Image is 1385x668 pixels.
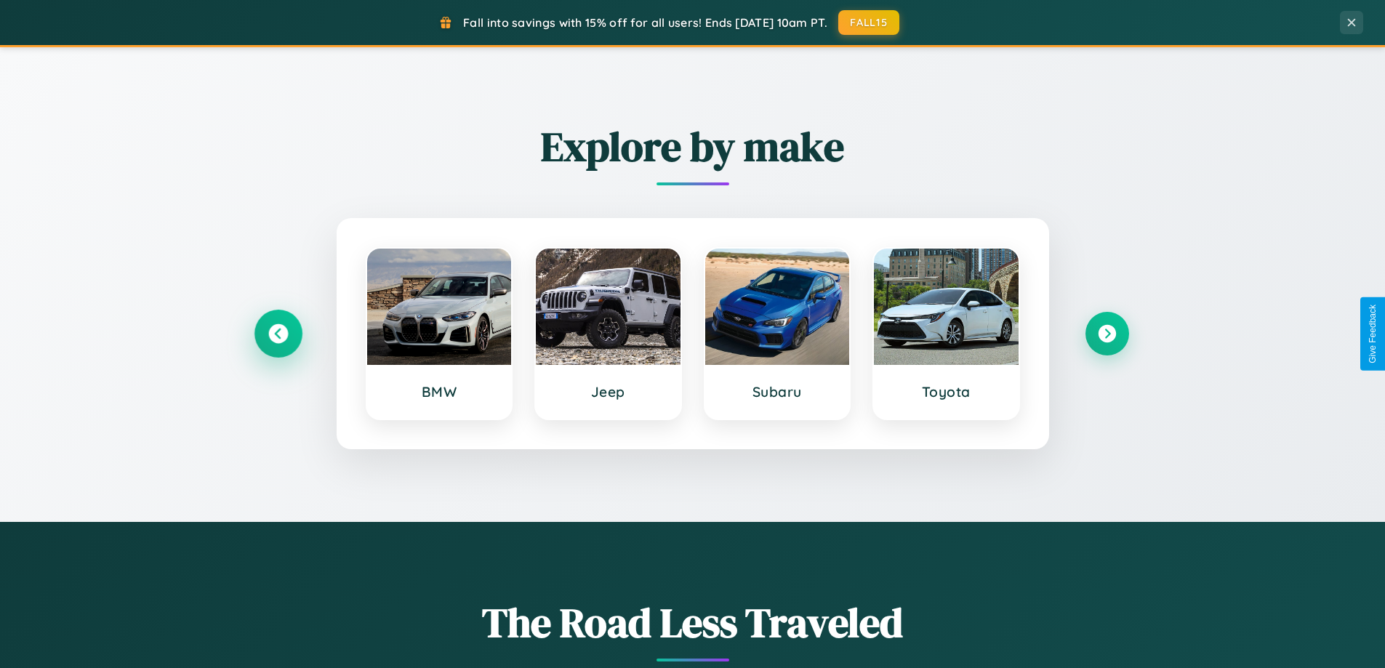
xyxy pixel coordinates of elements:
[720,383,835,401] h3: Subaru
[888,383,1004,401] h3: Toyota
[257,595,1129,651] h1: The Road Less Traveled
[257,118,1129,174] h2: Explore by make
[463,15,827,30] span: Fall into savings with 15% off for all users! Ends [DATE] 10am PT.
[550,383,666,401] h3: Jeep
[1368,305,1378,363] div: Give Feedback
[838,10,899,35] button: FALL15
[382,383,497,401] h3: BMW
